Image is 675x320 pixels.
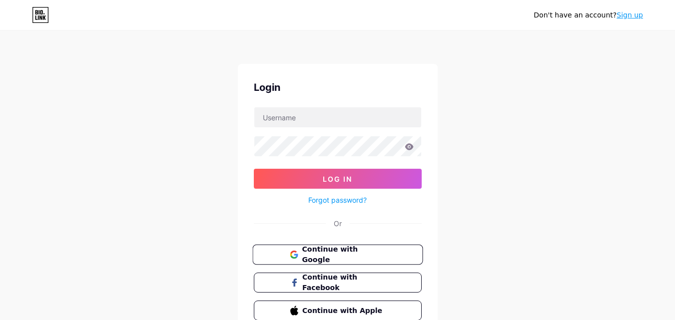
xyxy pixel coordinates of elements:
[254,245,422,265] a: Continue with Google
[534,10,643,20] div: Don't have an account?
[302,272,385,293] span: Continue with Facebook
[323,175,352,183] span: Log In
[334,218,342,229] div: Or
[302,306,385,316] span: Continue with Apple
[302,244,385,266] span: Continue with Google
[617,11,643,19] a: Sign up
[254,273,422,293] button: Continue with Facebook
[254,80,422,95] div: Login
[252,245,423,265] button: Continue with Google
[254,169,422,189] button: Log In
[308,195,367,205] a: Forgot password?
[254,107,421,127] input: Username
